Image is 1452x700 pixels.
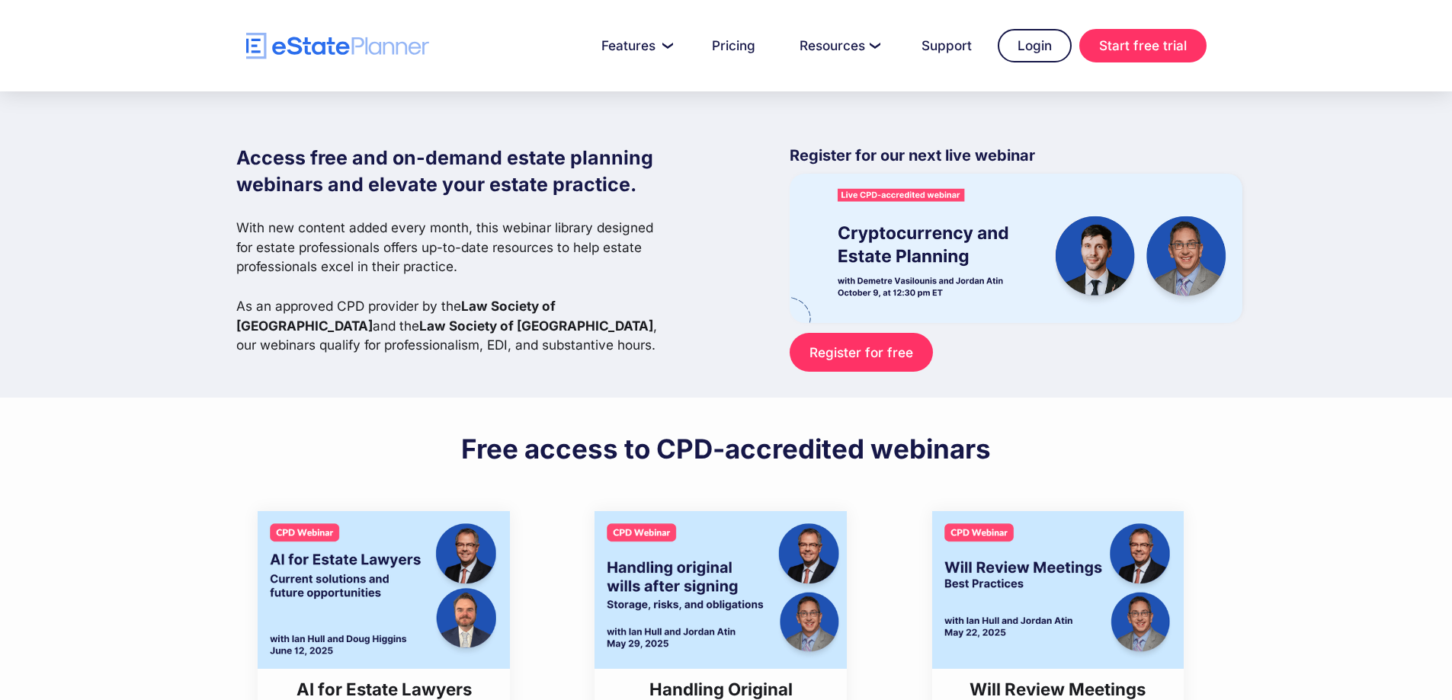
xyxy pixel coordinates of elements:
a: Features [583,30,686,61]
a: Support [903,30,990,61]
p: With new content added every month, this webinar library designed for estate professionals offers... [236,218,669,355]
h1: Access free and on-demand estate planning webinars and elevate your estate practice. [236,145,669,198]
a: Pricing [694,30,774,61]
a: Start free trial [1079,29,1207,62]
a: Resources [781,30,896,61]
a: Login [998,29,1072,62]
p: Register for our next live webinar [790,145,1242,174]
h2: Free access to CPD-accredited webinars [461,432,991,465]
strong: Law Society of [GEOGRAPHIC_DATA] [236,298,556,334]
a: home [246,33,429,59]
a: Register for free [790,333,932,372]
img: eState Academy webinar [790,174,1242,322]
strong: Law Society of [GEOGRAPHIC_DATA] [419,318,653,334]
